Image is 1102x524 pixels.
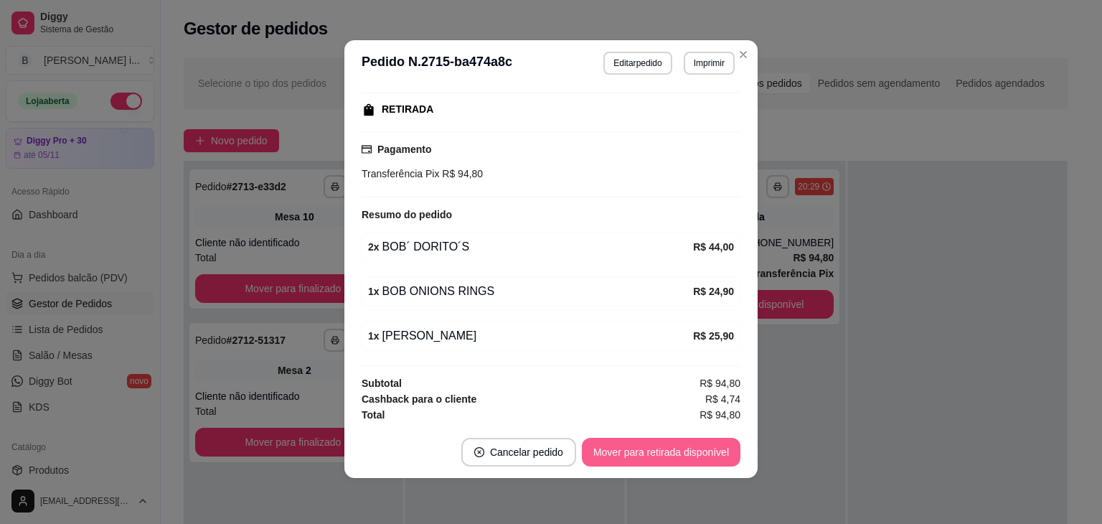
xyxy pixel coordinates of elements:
[368,283,693,300] div: BOB ONIONS RINGS
[362,144,372,154] span: credit-card
[362,52,512,75] h3: Pedido N. 2715-ba474a8c
[693,286,734,297] strong: R$ 24,90
[368,286,380,297] strong: 1 x
[693,241,734,253] strong: R$ 44,00
[705,391,740,407] span: R$ 4,74
[582,438,740,467] button: Mover para retirada disponível
[693,330,734,342] strong: R$ 25,90
[362,209,452,220] strong: Resumo do pedido
[377,144,431,155] strong: Pagamento
[684,52,735,75] button: Imprimir
[700,375,740,391] span: R$ 94,80
[362,378,402,389] strong: Subtotal
[368,327,693,345] div: [PERSON_NAME]
[368,238,693,256] div: BOB´ DORITO´S
[700,407,740,423] span: R$ 94,80
[368,241,380,253] strong: 2 x
[362,393,476,405] strong: Cashback para o cliente
[732,43,755,66] button: Close
[461,438,576,467] button: close-circleCancelar pedido
[362,168,439,179] span: Transferência Pix
[474,447,484,457] span: close-circle
[382,102,433,117] div: RETIRADA
[439,168,483,179] span: R$ 94,80
[362,409,385,421] strong: Total
[603,52,672,75] button: Editarpedido
[368,330,380,342] strong: 1 x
